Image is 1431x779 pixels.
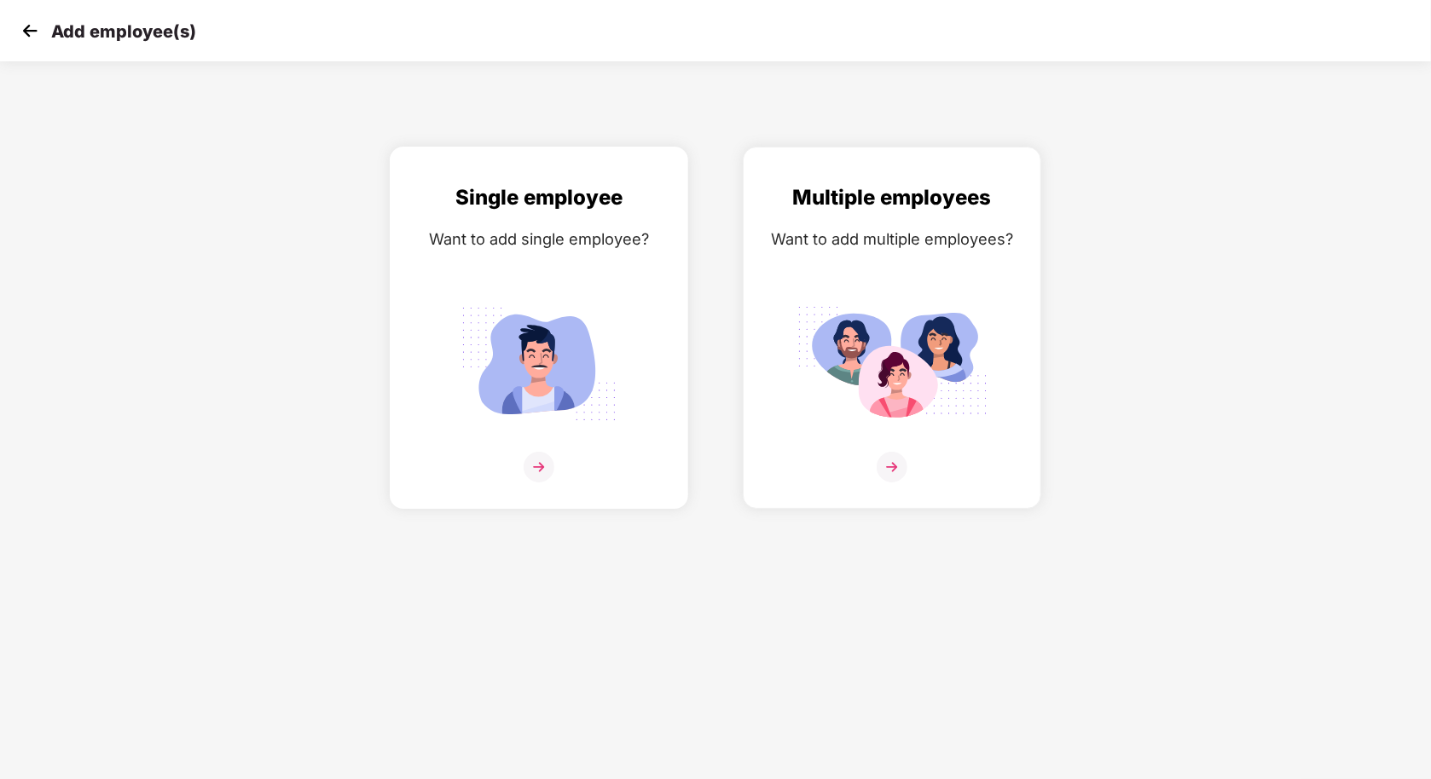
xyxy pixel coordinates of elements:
[17,18,43,43] img: svg+xml;base64,PHN2ZyB4bWxucz0iaHR0cDovL3d3dy53My5vcmcvMjAwMC9zdmciIHdpZHRoPSIzMCIgaGVpZ2h0PSIzMC...
[524,452,554,482] img: svg+xml;base64,PHN2ZyB4bWxucz0iaHR0cDovL3d3dy53My5vcmcvMjAwMC9zdmciIHdpZHRoPSIzNiIgaGVpZ2h0PSIzNi...
[761,182,1023,214] div: Multiple employees
[408,227,670,251] div: Want to add single employee?
[877,452,907,482] img: svg+xml;base64,PHN2ZyB4bWxucz0iaHR0cDovL3d3dy53My5vcmcvMjAwMC9zdmciIHdpZHRoPSIzNiIgaGVpZ2h0PSIzNi...
[51,21,196,42] p: Add employee(s)
[408,182,670,214] div: Single employee
[761,227,1023,251] div: Want to add multiple employees?
[443,297,634,430] img: svg+xml;base64,PHN2ZyB4bWxucz0iaHR0cDovL3d3dy53My5vcmcvMjAwMC9zdmciIGlkPSJTaW5nbGVfZW1wbG95ZWUiIH...
[797,297,988,430] img: svg+xml;base64,PHN2ZyB4bWxucz0iaHR0cDovL3d3dy53My5vcmcvMjAwMC9zdmciIGlkPSJNdWx0aXBsZV9lbXBsb3llZS...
